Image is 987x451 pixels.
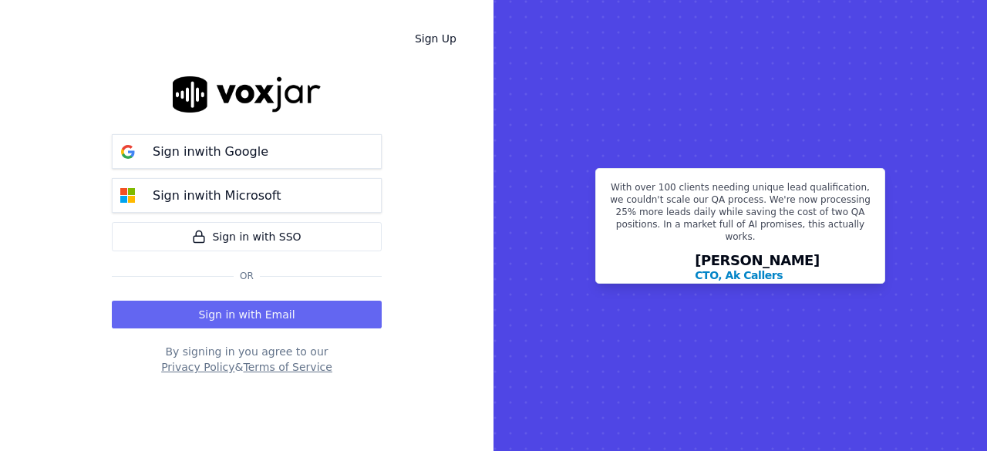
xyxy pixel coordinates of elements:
[113,136,143,167] img: google Sign in button
[113,180,143,211] img: microsoft Sign in button
[153,187,281,205] p: Sign in with Microsoft
[112,301,382,328] button: Sign in with Email
[112,178,382,213] button: Sign inwith Microsoft
[161,359,234,375] button: Privacy Policy
[403,25,469,52] a: Sign Up
[112,134,382,169] button: Sign inwith Google
[153,143,268,161] p: Sign in with Google
[112,222,382,251] a: Sign in with SSO
[695,254,820,283] div: [PERSON_NAME]
[243,359,332,375] button: Terms of Service
[695,268,783,283] p: CTO, Ak Callers
[234,270,260,282] span: Or
[173,76,321,113] img: logo
[605,181,875,249] p: With over 100 clients needing unique lead qualification, we couldn't scale our QA process. We're ...
[112,344,382,375] div: By signing in you agree to our &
